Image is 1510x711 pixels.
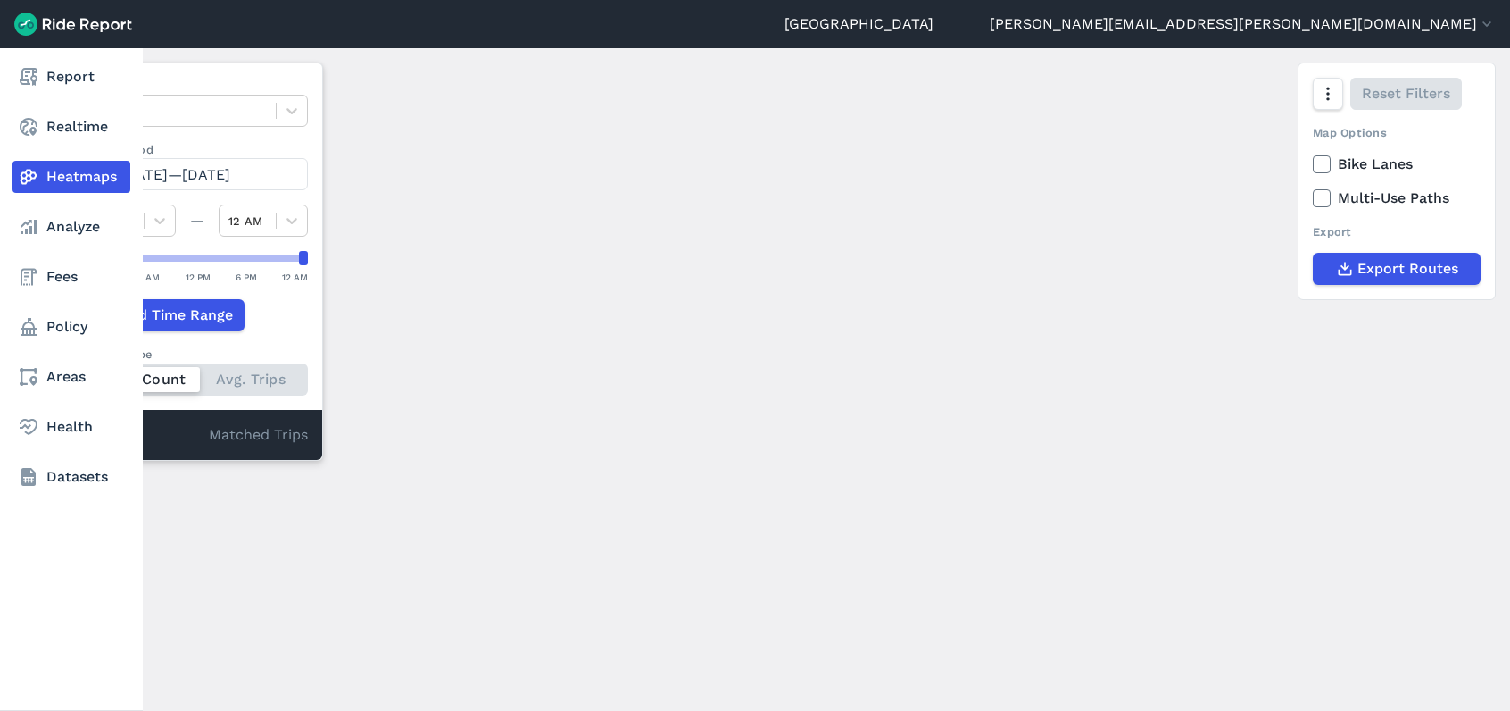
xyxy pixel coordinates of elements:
[1313,223,1481,240] div: Export
[87,299,245,331] button: Add Time Range
[12,361,130,393] a: Areas
[72,410,322,460] div: Matched Trips
[137,269,160,285] div: 6 AM
[87,158,308,190] button: [DATE]—[DATE]
[87,78,308,95] label: Data Type
[120,166,230,183] span: [DATE]—[DATE]
[1313,188,1481,209] label: Multi-Use Paths
[87,346,308,363] div: Count Type
[282,269,308,285] div: 12 AM
[236,269,257,285] div: 6 PM
[12,211,130,243] a: Analyze
[12,311,130,343] a: Policy
[1362,83,1450,105] span: Reset Filters
[12,461,130,493] a: Datasets
[87,141,308,158] label: Data Period
[1350,78,1462,110] button: Reset Filters
[12,111,130,143] a: Realtime
[12,161,130,193] a: Heatmaps
[176,210,219,231] div: —
[1357,258,1458,280] span: Export Routes
[120,305,233,326] span: Add Time Range
[12,261,130,293] a: Fees
[1313,124,1481,141] div: Map Options
[1313,253,1481,285] button: Export Routes
[1313,154,1481,175] label: Bike Lanes
[186,269,211,285] div: 12 PM
[14,13,132,36] img: Ride Report
[12,61,130,93] a: Report
[990,13,1496,35] button: [PERSON_NAME][EMAIL_ADDRESS][PERSON_NAME][DOMAIN_NAME]
[12,411,130,443] a: Health
[784,13,933,35] a: [GEOGRAPHIC_DATA]
[87,424,209,448] div: 0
